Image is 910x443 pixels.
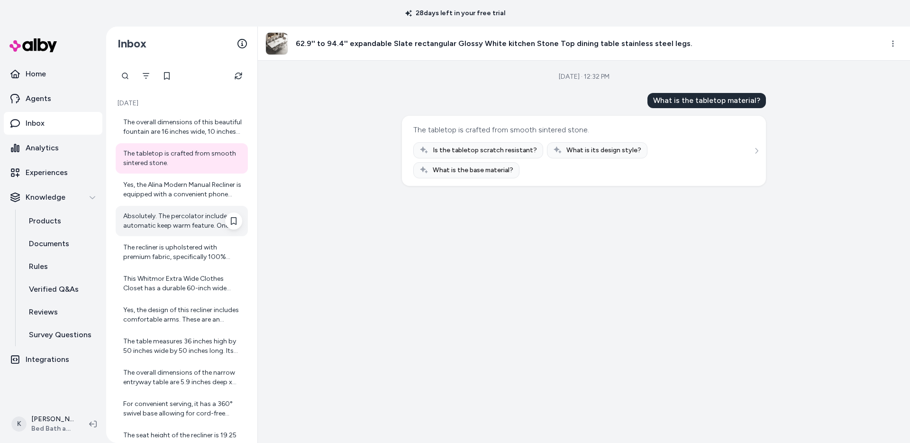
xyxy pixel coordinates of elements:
div: Yes, the design of this recliner includes comfortable arms. These are an integral part of its str... [123,305,242,324]
p: Home [26,68,46,80]
div: The overall dimensions of this beautiful fountain are 16 inches wide, 10 inches deep, and 27 inch... [123,118,242,137]
p: Integrations [26,354,69,365]
button: See more [751,145,762,157]
a: The overall dimensions of this beautiful fountain are 16 inches wide, 10 inches deep, and 27 inch... [116,112,248,142]
div: The overall dimensions of the narrow entryway table are 5.9 inches deep x 39.4 inches wide x 31.1... [123,368,242,387]
p: Inbox [26,118,45,129]
p: [DATE] [116,99,248,108]
a: Integrations [4,348,102,371]
p: 28 days left in your free trial [400,9,511,18]
div: What is the tabletop material? [647,93,766,108]
a: Inbox [4,112,102,135]
div: Absolutely. The percolator includes an automatic keep warm feature. Once brewing is complete, it ... [123,212,242,231]
a: Yes, the design of this recliner includes comfortable arms. These are an integral part of its str... [116,300,248,330]
p: Verified Q&As [29,284,79,295]
p: Documents [29,238,69,249]
a: Home [4,63,102,85]
a: This Whitmor Extra Wide Clothes Closet has a durable 60-inch wide frame, providing ample space fo... [116,268,248,299]
a: For convenient serving, it has a 360° swivel base allowing for cord-free pouring. It also include... [116,394,248,424]
h3: 62.9'' to 94.4'' expandable Slate rectangular Glossy White kitchen Stone Top dining table stainle... [296,38,692,49]
div: The table measures 36 inches high by 50 inches wide by 50 inches long. Its round shape means it h... [123,337,242,356]
a: Reviews [19,301,102,323]
a: Products [19,210,102,232]
img: alby Logo [9,38,57,52]
span: What is its design style? [566,146,641,155]
div: [DATE] · 12:32 PM [559,72,610,82]
a: Verified Q&As [19,278,102,301]
a: The overall dimensions of the narrow entryway table are 5.9 inches deep x 39.4 inches wide x 31.1... [116,362,248,393]
button: K[PERSON_NAME]Bed Bath and Beyond [6,409,82,439]
p: Analytics [26,142,59,154]
img: 62.9%22-to-94.4%22-expandable-dining-table-for-6-to-10-people.jpg [266,33,288,55]
div: The tabletop is crafted from smooth sintered stone. [123,149,242,168]
p: [PERSON_NAME] [31,415,74,424]
a: The recliner is upholstered with premium fabric, specifically 100% polyester. This material offer... [116,237,248,268]
p: Experiences [26,167,68,178]
span: Is the tabletop scratch resistant? [433,146,537,155]
a: Absolutely. The percolator includes an automatic keep warm feature. Once brewing is complete, it ... [116,206,248,236]
p: Agents [26,93,51,104]
button: Refresh [229,66,248,85]
p: Survey Questions [29,329,91,341]
button: Knowledge [4,186,102,209]
p: Knowledge [26,192,65,203]
div: For convenient serving, it has a 360° swivel base allowing for cord-free pouring. It also include... [123,399,242,418]
p: Reviews [29,306,58,318]
div: Yes, the Alina Modern Manual Recliner is equipped with a convenient phone holder. [123,180,242,199]
a: Rules [19,255,102,278]
a: The table measures 36 inches high by 50 inches wide by 50 inches long. Its round shape means it h... [116,331,248,361]
a: Agents [4,87,102,110]
span: K [11,416,27,432]
a: The tabletop is crafted from smooth sintered stone. [116,143,248,174]
p: Rules [29,261,48,272]
div: The recliner is upholstered with premium fabric, specifically 100% polyester. This material offer... [123,243,242,262]
span: Bed Bath and Beyond [31,424,74,434]
a: Analytics [4,137,102,159]
div: This Whitmor Extra Wide Clothes Closet has a durable 60-inch wide frame, providing ample space fo... [123,274,242,293]
a: Survey Questions [19,323,102,346]
div: The tabletop is crafted from smooth sintered stone. [413,123,589,137]
a: Experiences [4,161,102,184]
button: Filter [136,66,155,85]
a: Documents [19,232,102,255]
span: What is the base material? [433,166,513,175]
h2: Inbox [118,37,146,51]
a: Yes, the Alina Modern Manual Recliner is equipped with a convenient phone holder. [116,175,248,205]
p: Products [29,215,61,227]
